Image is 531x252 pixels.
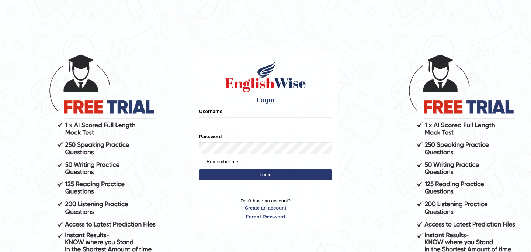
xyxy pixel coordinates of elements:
h4: Login [199,97,332,104]
label: Password [199,133,222,140]
img: Logo of English Wise sign in for intelligent practice with AI [223,60,308,93]
a: Create an account [199,204,332,211]
input: Remember me [199,160,204,164]
a: Forgot Password [199,213,332,220]
p: Don't have an account? [199,197,332,220]
button: Login [199,169,332,180]
label: Remember me [199,158,238,166]
label: Username [199,108,222,115]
